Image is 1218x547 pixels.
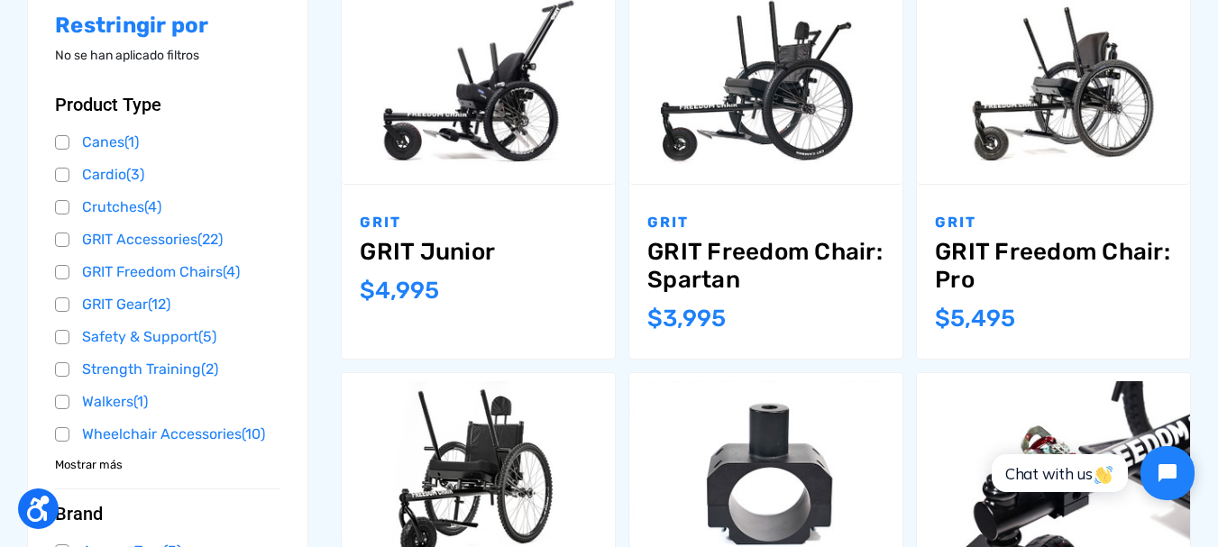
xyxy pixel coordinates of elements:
span: $4,995 [360,277,439,305]
a: Safety & Support(5) [55,324,280,351]
a: Strength Training(2) [55,356,280,383]
a: GRIT Freedom Chairs(4) [55,259,280,286]
span: (1) [124,133,139,150]
a: Canes(1) [55,129,280,156]
span: (4) [223,263,240,280]
span: Mostrar más [55,456,123,474]
span: (2) [201,360,218,378]
h2: Restringir por [55,13,280,39]
a: GRIT Freedom Chair: Spartan,$3,995.00 [647,238,884,294]
span: (4) [144,198,161,215]
p: No se han aplicado filtros [55,46,280,65]
span: (3) [126,166,144,183]
a: GRIT Freedom Chair: Pro,$5,495.00 [935,238,1172,294]
span: (10) [242,425,265,442]
a: Crutches(4) [55,194,280,221]
button: Brand [55,503,280,524]
span: (22) [197,231,223,248]
a: Cardio(3) [55,161,280,188]
button: Product Type [55,94,280,115]
iframe: Tidio Chat [972,431,1210,515]
a: GRIT Junior,$4,995.00 [360,238,597,266]
p: GRIT [360,212,597,233]
a: GRIT Gear(12) [55,291,280,318]
span: Brand [55,503,103,524]
a: GRIT Accessories(22) [55,226,280,253]
p: GRIT [935,212,1172,233]
span: (5) [198,328,216,345]
span: Product Type [55,94,161,115]
span: $3,995 [647,305,726,333]
a: Mostrar más [55,455,123,472]
span: (12) [148,296,170,313]
span: (1) [133,393,148,410]
span: $5,495 [935,305,1015,333]
p: GRIT [647,212,884,233]
a: Wheelchair Accessories(10) [55,421,280,448]
a: Walkers(1) [55,388,280,415]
